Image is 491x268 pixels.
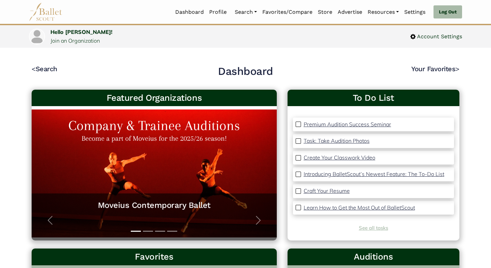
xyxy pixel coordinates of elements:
[304,153,375,162] a: Create Your Classwork Video
[359,225,388,231] a: See all tasks
[304,204,415,211] p: Learn How to Get the Most Out of BalletScout
[38,200,270,211] a: Moveius Contemporary Ballet
[304,171,444,177] p: Introducing BalletScout’s Newest Feature: The To-Do List
[410,32,462,41] a: Account Settings
[335,5,365,19] a: Advertise
[315,5,335,19] a: Store
[206,5,229,19] a: Profile
[304,154,375,161] p: Create Your Classwork Video
[155,227,165,235] button: Slide 3
[218,64,273,79] h2: Dashboard
[167,227,177,235] button: Slide 4
[304,120,391,129] a: Premium Audition Success Seminar
[304,137,370,145] a: Task: Take Audition Photos
[50,37,100,44] a: Join an Organization
[173,5,206,19] a: Dashboard
[304,137,370,144] p: Task: Take Audition Photos
[416,32,462,41] span: Account Settings
[37,92,271,104] h3: Featured Organizations
[143,227,153,235] button: Slide 2
[32,65,57,73] a: <Search
[304,187,350,194] p: Craft Your Resume
[433,5,462,19] a: Log Out
[50,29,112,35] a: Hello [PERSON_NAME]!
[260,5,315,19] a: Favorites/Compare
[293,92,454,104] a: To Do List
[37,251,271,263] h3: Favorites
[30,29,44,44] img: profile picture
[304,170,444,179] a: Introducing BalletScout’s Newest Feature: The To-Do List
[131,227,141,235] button: Slide 1
[411,65,459,73] a: Your Favorites>
[304,204,415,212] a: Learn How to Get the Most Out of BalletScout
[232,5,260,19] a: Search
[365,5,402,19] a: Resources
[304,121,391,128] p: Premium Audition Success Seminar
[402,5,428,19] a: Settings
[304,187,350,195] a: Craft Your Resume
[455,64,459,73] code: >
[32,64,36,73] code: <
[293,251,454,263] h3: Auditions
